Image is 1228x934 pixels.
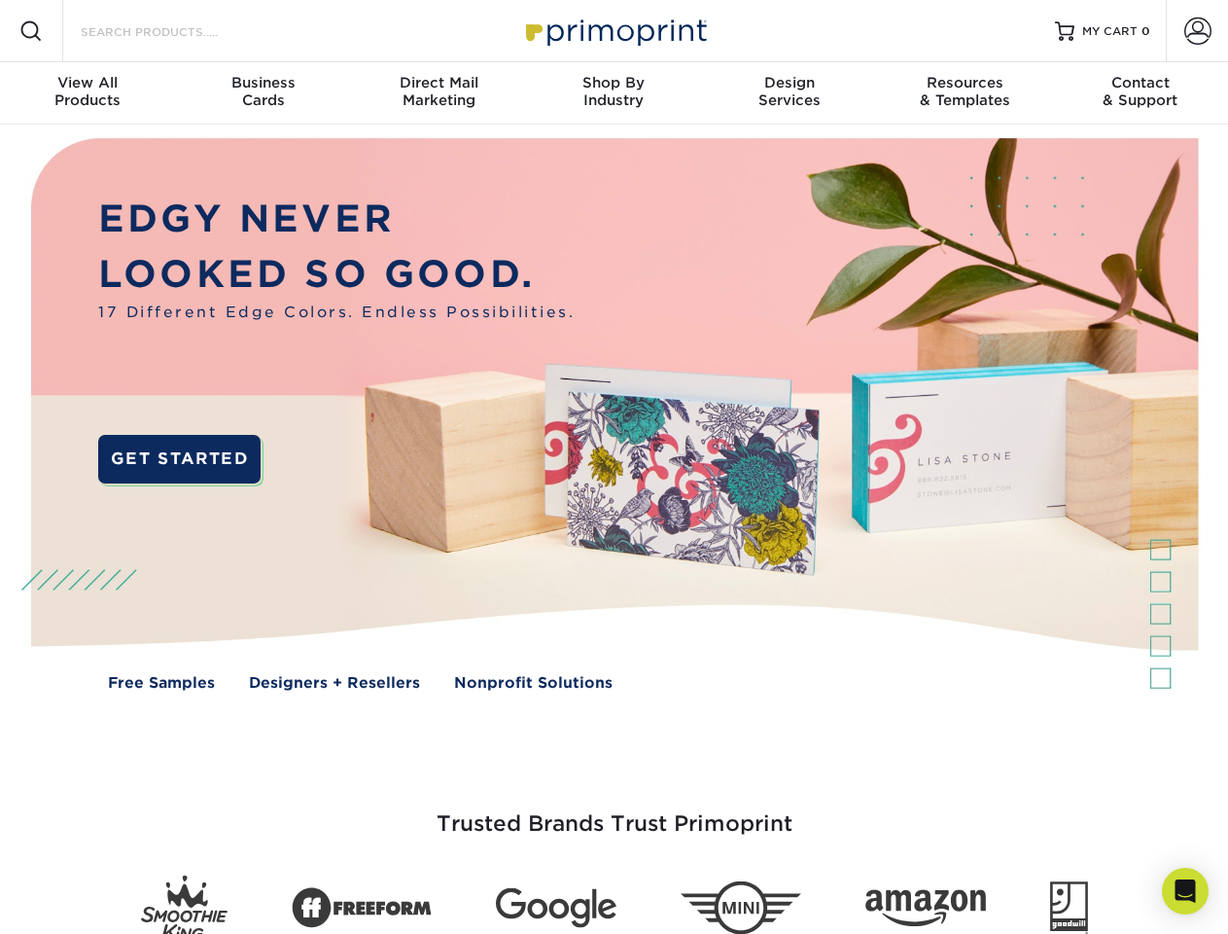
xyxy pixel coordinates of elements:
span: 0 [1141,24,1150,38]
span: Business [175,74,350,91]
a: Direct MailMarketing [351,62,526,125]
a: GET STARTED [98,435,261,484]
a: Resources& Templates [877,62,1052,125]
p: LOOKED SO GOOD. [98,247,575,303]
a: Free Samples [108,672,215,695]
span: Resources [877,74,1052,91]
span: Contact [1053,74,1228,91]
img: Primoprint [517,10,712,52]
img: Goodwill [1050,881,1088,934]
div: Industry [526,74,701,109]
a: Contact& Support [1053,62,1228,125]
span: Design [702,74,877,91]
h3: Trusted Brands Trust Primoprint [46,765,1183,860]
img: Amazon [865,890,986,927]
a: DesignServices [702,62,877,125]
div: Cards [175,74,350,109]
input: SEARCH PRODUCTS..... [79,19,268,43]
div: Services [702,74,877,109]
a: Designers + Resellers [249,672,420,695]
div: & Support [1053,74,1228,109]
div: Open Intercom Messenger [1162,868,1209,915]
a: Nonprofit Solutions [454,672,613,695]
a: BusinessCards [175,62,350,125]
img: Google [496,888,616,928]
span: 17 Different Edge Colors. Endless Possibilities. [98,302,575,324]
span: Direct Mail [351,74,526,91]
a: Shop ByIndustry [526,62,701,125]
span: Shop By [526,74,701,91]
span: MY CART [1082,23,1138,40]
p: EDGY NEVER [98,192,575,247]
div: & Templates [877,74,1052,109]
iframe: Google Customer Reviews [5,875,165,927]
div: Marketing [351,74,526,109]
